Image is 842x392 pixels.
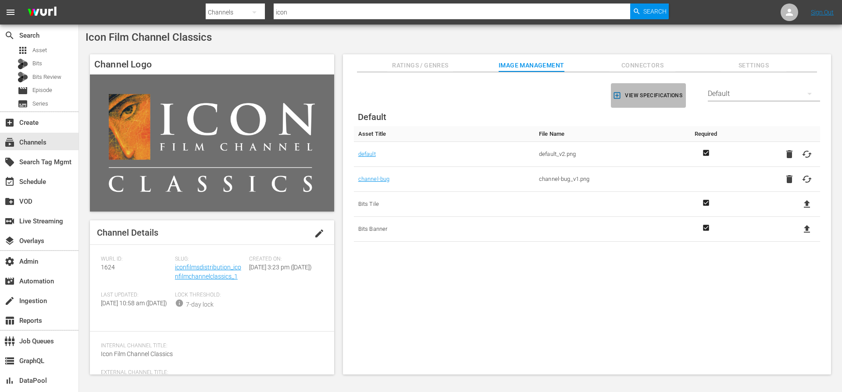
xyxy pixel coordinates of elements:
[175,256,245,263] span: Slug:
[535,142,687,167] td: default_v2.png
[611,83,686,108] button: View Specifications
[4,30,15,41] span: Search
[101,300,167,307] span: [DATE] 10:58 am ([DATE])
[18,72,28,82] div: Bits Review
[387,60,453,71] span: Ratings / Genres
[18,59,28,69] div: Bits
[708,81,820,106] div: Default
[86,31,212,43] span: Icon Film Channel Classics
[4,157,15,167] span: Search Tag Mgmt
[32,86,52,95] span: Episode
[358,198,530,210] span: Bits Tile
[101,350,173,357] span: Icon Film Channel Classics
[535,167,687,192] td: channel-bug_v1.png
[18,85,28,96] span: Episode
[101,292,171,299] span: Last Updated:
[4,236,15,246] span: Overlays
[4,336,15,346] span: Job Queues
[101,369,319,376] span: External Channel Title:
[614,91,682,100] span: View Specifications
[4,196,15,207] span: VOD
[4,256,15,267] span: Admin
[18,99,28,109] span: Series
[175,264,241,280] a: iconfilmsdistribution_iconfilmchannelclassics_1
[4,375,15,386] span: DataPool
[610,60,675,71] span: Connectors
[249,256,319,263] span: Created On:
[4,296,15,306] span: Ingestion
[721,60,786,71] span: Settings
[630,4,669,19] button: Search
[535,126,687,142] th: File Name
[358,148,376,160] a: default
[4,137,15,148] span: Channels
[4,276,15,286] span: Automation
[32,46,47,55] span: Asset
[18,45,28,56] span: Asset
[701,199,711,207] svg: Required
[314,228,325,239] span: edit
[101,256,171,263] span: Wurl ID:
[701,149,711,157] svg: Required
[811,9,834,16] a: Sign Out
[4,315,15,326] span: Reports
[643,4,667,19] span: Search
[687,126,725,142] th: Required
[175,292,245,299] span: Lock Threshold:
[358,173,390,185] a: channel-bug
[4,177,15,187] span: Schedule
[101,264,115,271] span: 1624
[97,227,158,238] span: Channel Details
[21,2,63,23] img: ans4CAIJ8jUAAAAAAAAAAAAAAAAAAAAAAAAgQb4GAAAAAAAAAAAAAAAAAAAAAAAAJMjXAAAAAAAAAAAAAAAAAAAAAAAAgAT5G...
[32,99,48,108] span: Series
[701,224,711,232] svg: Required
[4,117,15,128] span: Create
[358,223,530,235] span: Bits Banner
[32,59,42,68] span: Bits
[4,356,15,366] span: GraphQL
[358,112,386,122] span: Default
[354,126,535,142] th: Asset Title
[309,223,330,244] button: edit
[90,54,334,74] h4: Channel Logo
[499,60,564,71] span: Image Management
[90,74,334,212] img: Icon Film Channel Classics
[249,264,312,271] span: [DATE] 3:23 pm ([DATE])
[5,7,16,18] span: menu
[175,299,184,307] span: info
[101,343,319,350] span: Internal Channel Title:
[4,216,15,226] span: Live Streaming
[186,300,214,309] div: 7-day lock
[32,73,61,81] span: Bits Review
